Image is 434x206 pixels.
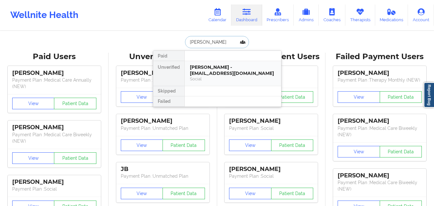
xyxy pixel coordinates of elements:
button: Patient Data [54,152,96,164]
div: [PERSON_NAME] [338,117,422,125]
div: [PERSON_NAME] [338,69,422,77]
p: Payment Plan : Unmatched Plan [121,173,205,179]
p: Payment Plan : Unmatched Plan [121,77,205,83]
div: Paid Users [4,52,104,62]
div: [PERSON_NAME] [121,69,205,77]
button: View [12,98,55,109]
div: Failed [153,96,184,107]
button: View [338,91,380,103]
button: View [229,188,271,199]
div: [PERSON_NAME] - [EMAIL_ADDRESS][DOMAIN_NAME] [190,64,276,76]
div: [PERSON_NAME] [338,172,422,179]
button: Patient Data [380,91,422,103]
div: Unverified Users [113,52,213,62]
a: Medications [375,4,408,26]
p: Payment Plan : Unmatched Plan [121,125,205,131]
button: Patient Data [271,188,314,199]
button: Patient Data [163,139,205,151]
a: Report Bug [424,82,434,108]
button: View [338,146,380,157]
p: Payment Plan : Social [229,125,313,131]
p: Payment Plan : Medical Care Biweekly (NEW) [338,125,422,138]
button: View [121,188,163,199]
p: Payment Plan : Social [12,186,96,192]
div: Skipped [153,86,184,96]
div: [PERSON_NAME] [12,178,96,186]
div: [PERSON_NAME] [12,124,96,131]
p: Payment Plan : Medical Care Biweekly (NEW) [338,179,422,192]
button: View [229,139,271,151]
p: Payment Plan : Medical Care Biweekly (NEW) [12,131,96,144]
div: Failed Payment Users [330,52,430,62]
button: View [121,91,163,103]
p: Payment Plan : Therapy Monthly (NEW) [338,77,422,83]
div: JB [121,166,205,173]
button: Patient Data [271,139,314,151]
a: Calendar [204,4,231,26]
p: Payment Plan : Medical Care Annually (NEW) [12,77,96,90]
button: View [12,152,55,164]
a: Therapists [345,4,375,26]
a: Prescribers [262,4,294,26]
button: Patient Data [163,188,205,199]
button: View [121,139,163,151]
div: Social [190,76,276,82]
a: Dashboard [231,4,262,26]
div: Paid [153,51,184,61]
button: Patient Data [271,91,314,103]
a: Admins [294,4,319,26]
div: [PERSON_NAME] [229,117,313,125]
p: Payment Plan : Social [229,173,313,179]
div: [PERSON_NAME] [229,166,313,173]
a: Account [408,4,434,26]
button: Patient Data [380,146,422,157]
div: [PERSON_NAME] [121,117,205,125]
div: Unverified [153,61,184,86]
button: Patient Data [54,98,96,109]
a: Coaches [319,4,345,26]
div: [PERSON_NAME] [12,69,96,77]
